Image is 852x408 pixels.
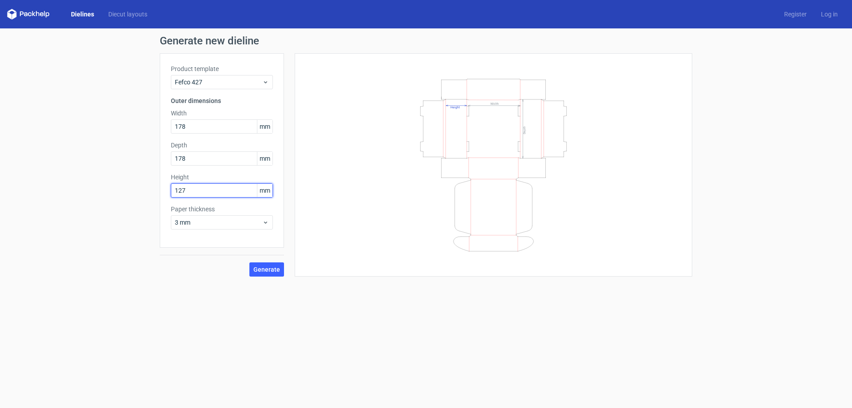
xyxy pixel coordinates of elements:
[160,36,692,46] h1: Generate new dieline
[171,96,273,105] h3: Outer dimensions
[814,10,845,19] a: Log in
[253,266,280,273] span: Generate
[257,120,272,133] span: mm
[249,262,284,277] button: Generate
[175,78,262,87] span: Fefco 427
[777,10,814,19] a: Register
[257,152,272,165] span: mm
[101,10,154,19] a: Diecut layouts
[171,173,273,182] label: Height
[257,184,272,197] span: mm
[171,64,273,73] label: Product template
[171,205,273,214] label: Paper thickness
[490,101,499,105] text: Width
[450,105,460,109] text: Height
[175,218,262,227] span: 3 mm
[64,10,101,19] a: Dielines
[171,109,273,118] label: Width
[523,126,526,134] text: Depth
[171,141,273,150] label: Depth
